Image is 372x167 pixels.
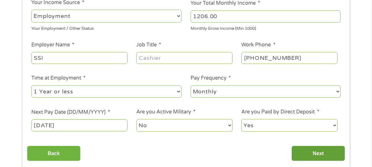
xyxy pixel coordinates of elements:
label: Are you Active Military [136,109,196,115]
input: Use the arrow keys to pick a date [31,119,127,131]
label: Next Pay Date (DD/MM/YYYY) [31,109,110,116]
input: Back [27,146,81,161]
div: Monthly Gross Income (Min 1000) [191,23,341,32]
input: 1800 [191,10,341,22]
input: (231) 754-4010 [241,52,337,64]
input: Next [291,146,345,161]
div: Your Employment / Other Status [31,23,181,32]
label: Pay Frequency [191,75,231,81]
label: Time at Employment [31,75,86,81]
label: Are you Paid by Direct Deposit [241,109,319,115]
input: Walmart [31,52,127,64]
input: Cashier [136,52,232,64]
label: Employer Name [31,42,74,48]
label: Work Phone [241,42,275,48]
label: Job Title [136,42,161,48]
